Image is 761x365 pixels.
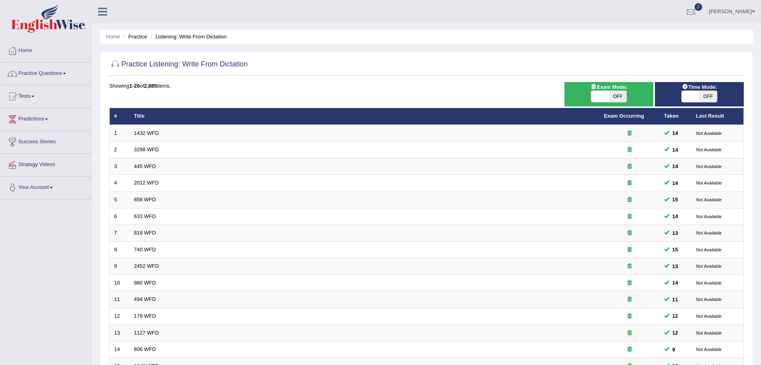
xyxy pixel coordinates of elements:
small: Not Available [696,297,722,302]
div: Exam occurring question [604,346,655,353]
li: Practice [121,33,147,40]
a: 494 WFD [134,296,156,302]
div: Exam occurring question [604,146,655,154]
td: 1 [110,125,130,142]
div: Exam occurring question [604,130,655,137]
a: Practice Questions [0,62,92,82]
a: Predictions [0,108,92,128]
span: You can still take this question [669,179,681,187]
small: Not Available [696,331,722,335]
div: Exam occurring question [604,263,655,270]
a: Success Stories [0,131,92,151]
a: 858 WFD [134,197,156,203]
a: 2452 WFD [134,263,159,269]
a: 445 WFD [134,163,156,169]
td: 9 [110,258,130,275]
span: You can still take this question [669,312,681,320]
td: 2 [110,142,130,158]
span: You can still take this question [669,329,681,337]
th: Title [130,108,600,125]
td: 12 [110,308,130,325]
td: 11 [110,291,130,308]
div: Exam occurring question [604,213,655,221]
a: Home [0,40,92,60]
div: Exam occurring question [604,279,655,287]
span: You can still take this question [669,262,681,271]
a: 179 WFD [134,313,156,319]
h2: Practice Listening: Write From Dictation [109,58,248,70]
a: Home [106,34,120,40]
td: 8 [110,241,130,258]
div: Exam occurring question [604,329,655,337]
th: Last Result [692,108,744,125]
span: Time Mode: [679,83,720,91]
th: # [110,108,130,125]
a: 1432 WFD [134,130,159,136]
a: Your Account [0,176,92,197]
span: You can still take this question [669,162,681,170]
small: Not Available [696,314,722,319]
small: Not Available [696,214,722,219]
td: 5 [110,192,130,209]
b: 2,885 [144,83,157,89]
span: You can still take this question [669,279,681,287]
div: Exam occurring question [604,313,655,320]
b: 1-20 [129,83,140,89]
div: Exam occurring question [604,229,655,237]
small: Not Available [696,281,722,285]
td: 14 [110,341,130,358]
span: OFF [609,91,626,102]
span: You can still take this question [669,146,681,154]
small: Not Available [696,197,722,202]
span: You can still take this question [669,212,681,221]
span: You can still take this question [669,295,681,304]
a: 740 WFD [134,247,156,253]
a: 819 WFD [134,230,156,236]
span: OFF [699,91,717,102]
a: 980 WFD [134,280,156,286]
li: Listening: Write From Dictation [149,33,227,40]
span: You can still take this question [669,229,681,237]
td: 10 [110,275,130,291]
small: Not Available [696,147,722,152]
span: You can still take this question [669,129,681,137]
th: Taken [660,108,692,125]
span: You can still take this question [669,195,681,204]
a: 633 WFD [134,213,156,219]
div: Exam occurring question [604,179,655,187]
div: Exam occurring question [604,296,655,303]
td: 3 [110,158,130,175]
div: Exam occurring question [604,196,655,204]
a: 1127 WFD [134,330,159,336]
td: 6 [110,208,130,225]
span: You can still take this question [669,245,681,254]
a: Tests [0,85,92,105]
small: Not Available [696,247,722,252]
a: 3298 WFD [134,146,159,152]
div: Show exams occurring in exams [564,82,653,106]
td: 13 [110,325,130,341]
td: 4 [110,175,130,192]
small: Not Available [696,131,722,136]
a: Exam Occurring [604,113,644,119]
small: Not Available [696,231,722,235]
div: Exam occurring question [604,163,655,170]
span: 2 [695,3,703,11]
a: 2012 WFD [134,180,159,186]
small: Not Available [696,180,722,185]
td: 7 [110,225,130,242]
div: Showing of items. [109,82,744,90]
div: Exam occurring question [604,246,655,254]
a: 606 WFD [134,346,156,352]
span: You can still take this question [669,345,679,354]
small: Not Available [696,164,722,169]
small: Not Available [696,347,722,352]
span: Exam Mode: [587,83,630,91]
a: Strategy Videos [0,154,92,174]
small: Not Available [696,264,722,269]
